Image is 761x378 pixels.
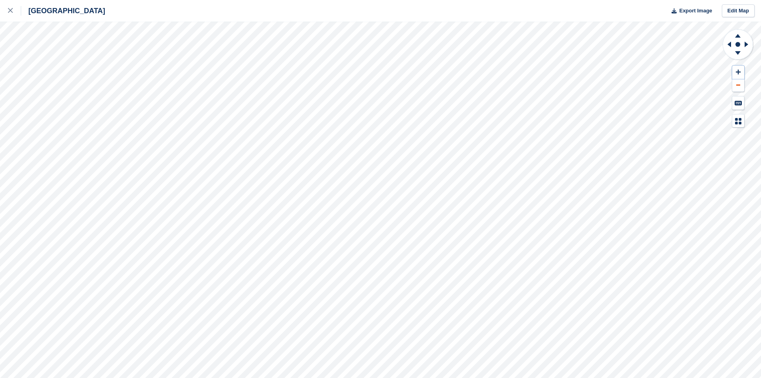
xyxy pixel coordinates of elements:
div: [GEOGRAPHIC_DATA] [21,6,105,16]
button: Zoom Out [732,79,744,92]
span: Export Image [679,7,712,15]
a: Edit Map [722,4,755,18]
button: Zoom In [732,66,744,79]
button: Keyboard Shortcuts [732,96,744,110]
button: Export Image [667,4,712,18]
button: Map Legend [732,114,744,128]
